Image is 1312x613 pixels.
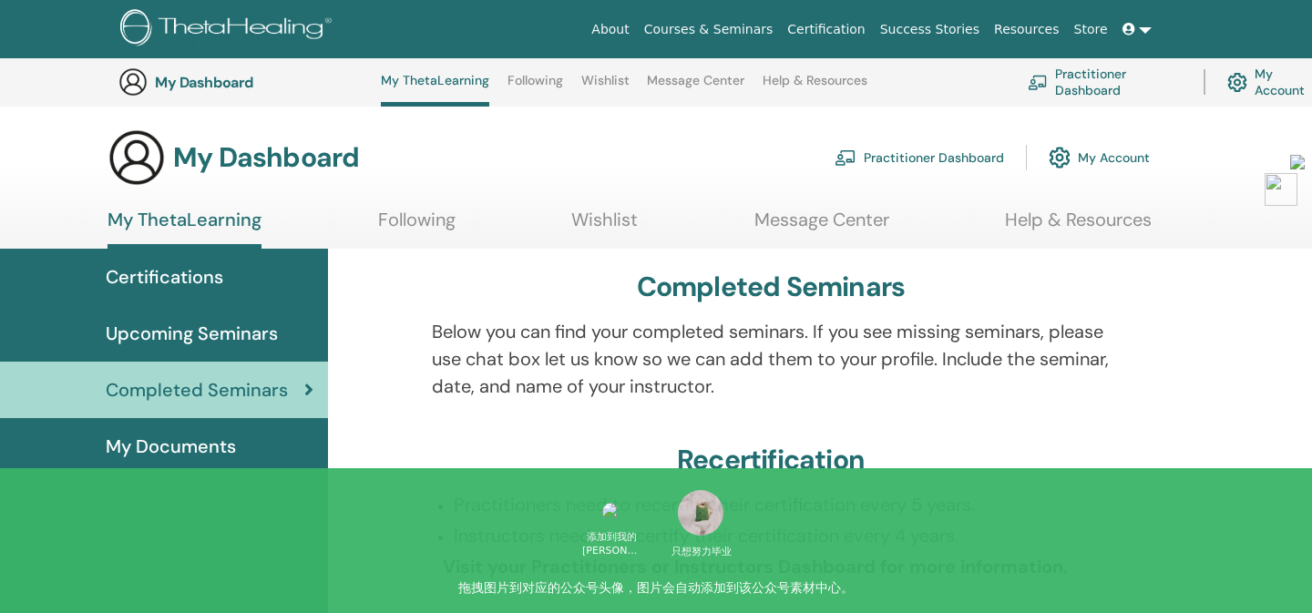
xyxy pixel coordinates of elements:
span: Upcoming Seminars [106,320,278,347]
a: Wishlist [581,73,630,102]
a: Store [1067,13,1115,46]
img: cog.svg [1227,68,1247,97]
a: Certification [780,13,872,46]
img: chalkboard-teacher.svg [1028,75,1048,89]
span: My Documents [106,433,236,460]
a: Courses & Seminars [637,13,781,46]
a: Wishlist [571,209,638,244]
h3: Completed Seminars [637,271,906,303]
a: Help & Resources [1005,209,1152,244]
a: Message Center [754,209,889,244]
span: Completed Seminars [106,376,288,404]
a: Success Stories [873,13,987,46]
a: Practitioner Dashboard [835,138,1004,178]
a: My ThetaLearning [108,209,261,249]
a: Help & Resources [763,73,867,102]
img: generic-user-icon.jpg [108,128,166,187]
h3: My Dashboard [173,141,359,174]
img: chalkboard-teacher.svg [835,149,856,166]
img: cog.svg [1049,142,1071,173]
a: My Account [1049,138,1150,178]
a: About [584,13,636,46]
a: Following [378,209,456,244]
a: My ThetaLearning [381,73,489,107]
h3: My Dashboard [155,74,337,91]
p: Below you can find your completed seminars. If you see missing seminars, please use chat box let ... [432,318,1111,400]
img: logo.png [120,9,338,50]
h3: Recertification [677,444,865,476]
a: Message Center [647,73,744,102]
a: Practitioner Dashboard [1028,62,1182,102]
a: Resources [987,13,1067,46]
img: generic-user-icon.jpg [118,67,148,97]
span: Certifications [106,263,223,291]
a: Following [507,73,563,102]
